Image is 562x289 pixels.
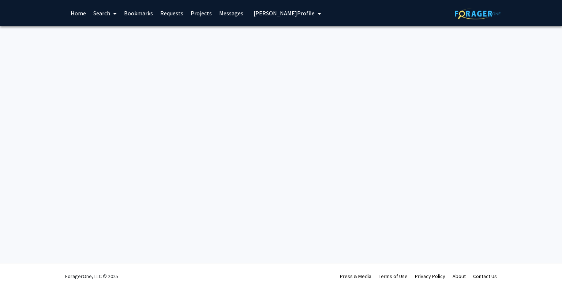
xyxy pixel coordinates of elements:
[531,256,557,284] iframe: Chat
[216,0,247,26] a: Messages
[455,8,501,19] img: ForagerOne Logo
[187,0,216,26] a: Projects
[120,0,157,26] a: Bookmarks
[415,273,445,280] a: Privacy Policy
[90,0,120,26] a: Search
[453,273,466,280] a: About
[379,273,408,280] a: Terms of Use
[340,273,371,280] a: Press & Media
[157,0,187,26] a: Requests
[65,263,118,289] div: ForagerOne, LLC © 2025
[473,273,497,280] a: Contact Us
[67,0,90,26] a: Home
[254,9,315,17] span: [PERSON_NAME] Profile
